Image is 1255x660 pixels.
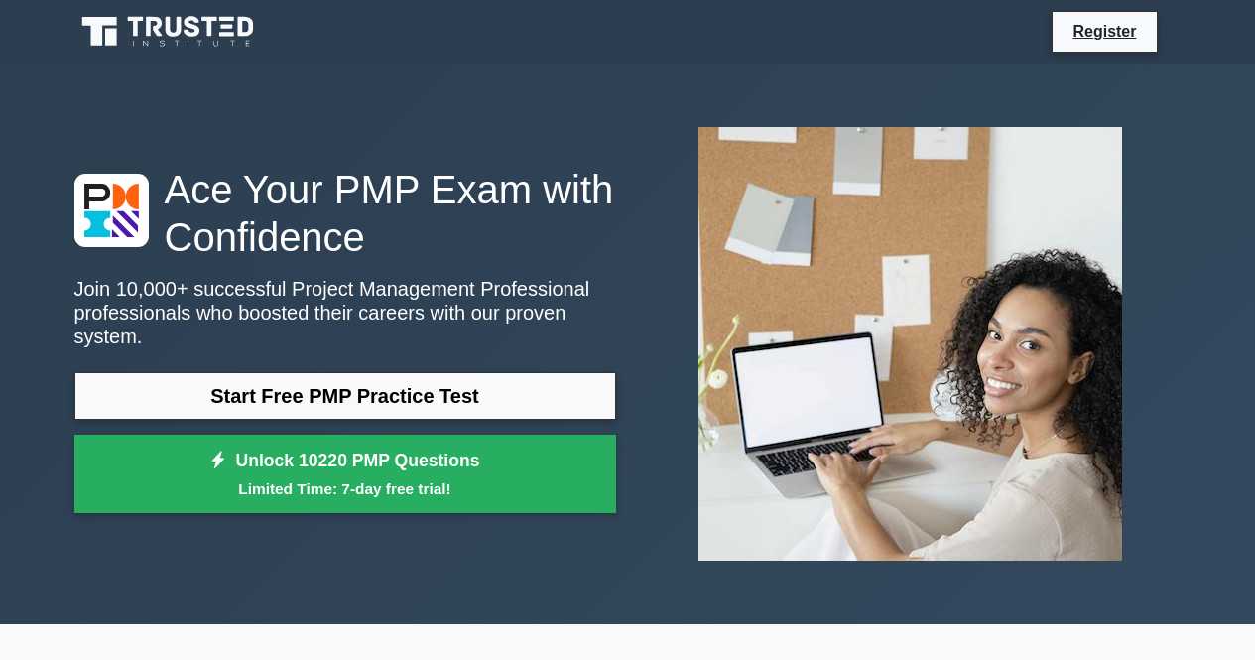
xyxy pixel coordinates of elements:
[1061,19,1148,44] a: Register
[74,372,616,420] a: Start Free PMP Practice Test
[99,477,591,500] small: Limited Time: 7-day free trial!
[74,435,616,514] a: Unlock 10220 PMP QuestionsLimited Time: 7-day free trial!
[74,277,616,348] p: Join 10,000+ successful Project Management Professional professionals who boosted their careers w...
[74,166,616,261] h1: Ace Your PMP Exam with Confidence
